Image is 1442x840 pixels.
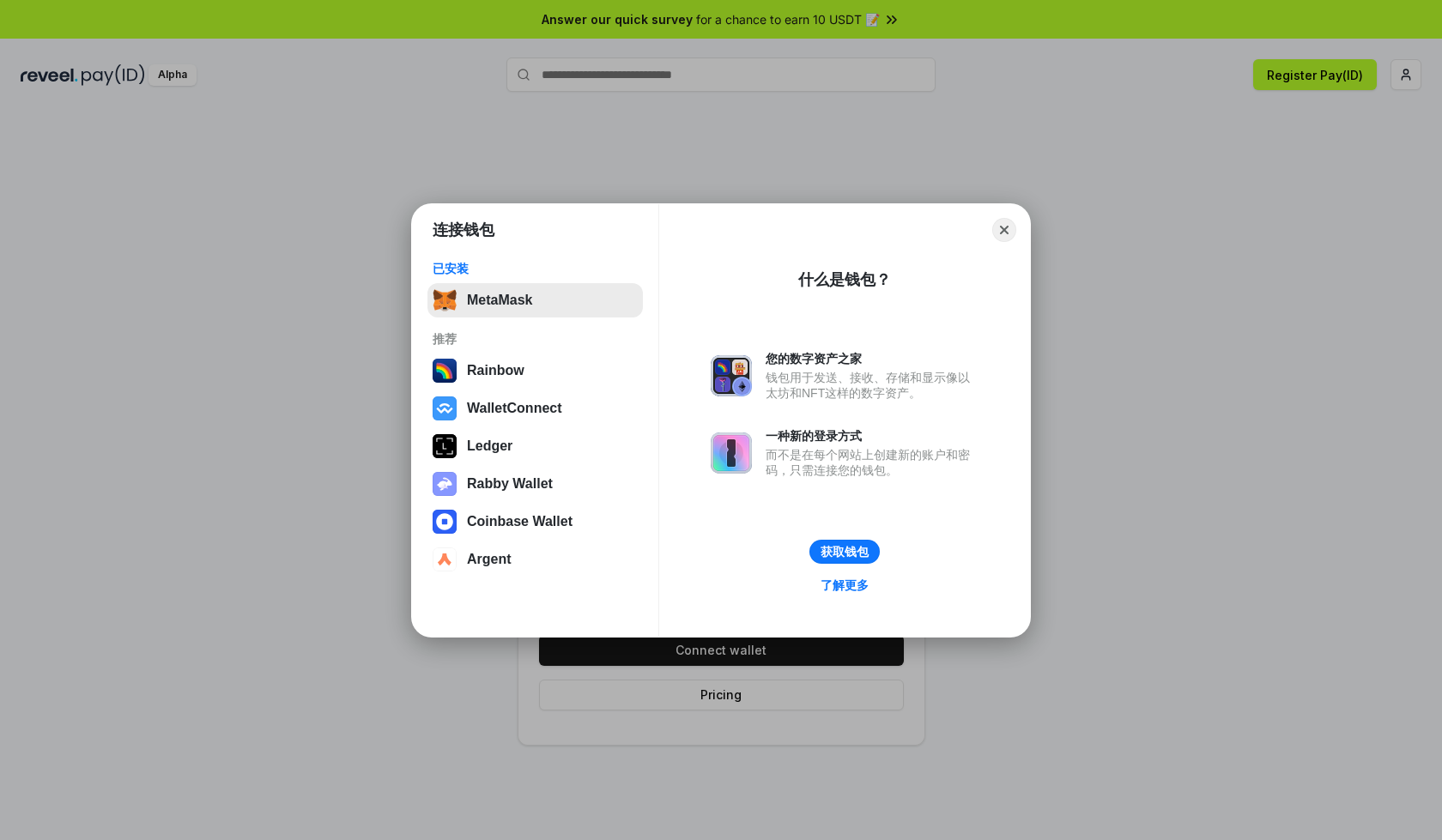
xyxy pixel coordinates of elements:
[810,574,879,596] a: 了解更多
[766,428,978,444] div: 一种新的登录方式
[467,293,532,308] div: MetaMask
[433,510,457,534] img: svg+xml,%3Csvg%20width%3D%2228%22%20height%3D%2228%22%20viewBox%3D%220%200%2028%2028%22%20fill%3D...
[433,547,457,571] img: svg+xml,%3Csvg%20width%3D%2228%22%20height%3D%2228%22%20viewBox%3D%220%200%2028%2028%22%20fill%3D...
[433,434,457,458] img: svg+xml,%3Csvg%20xmlns%3D%22http%3A%2F%2Fwww.w3.org%2F2000%2Fsvg%22%20width%3D%2228%22%20height%3...
[467,401,562,416] div: WalletConnect
[433,331,638,347] div: 推荐
[467,476,553,492] div: Rabby Wallet
[798,269,891,290] div: 什么是钱包？
[711,432,752,474] img: svg+xml,%3Csvg%20xmlns%3D%22http%3A%2F%2Fwww.w3.org%2F2000%2Fsvg%22%20fill%3D%22none%22%20viewBox...
[766,351,978,366] div: 您的数字资产之家
[427,354,643,388] button: Rainbow
[433,261,638,276] div: 已安装
[433,288,457,312] img: svg+xml,%3Csvg%20fill%3D%22none%22%20height%3D%2233%22%20viewBox%3D%220%200%2035%2033%22%20width%...
[433,220,494,240] h1: 连接钱包
[821,544,869,559] div: 获取钱包
[433,396,457,420] img: svg+xml,%3Csvg%20width%3D%2228%22%20height%3D%2228%22%20viewBox%3D%220%200%2028%2028%22%20fill%3D...
[427,542,643,577] button: Argent
[467,363,524,378] div: Rainbow
[427,429,643,463] button: Ledger
[433,472,457,496] img: svg+xml,%3Csvg%20xmlns%3D%22http%3A%2F%2Fwww.w3.org%2F2000%2Fsvg%22%20fill%3D%22none%22%20viewBox...
[433,359,457,383] img: svg+xml,%3Csvg%20width%3D%22120%22%20height%3D%22120%22%20viewBox%3D%220%200%20120%20120%22%20fil...
[427,283,643,317] button: MetaMask
[821,577,869,593] div: 了解更多
[427,391,643,426] button: WalletConnect
[467,514,573,529] div: Coinbase Wallet
[467,552,512,567] div: Argent
[711,355,752,396] img: svg+xml,%3Csvg%20xmlns%3D%22http%3A%2F%2Fwww.w3.org%2F2000%2Fsvg%22%20fill%3D%22none%22%20viewBox...
[766,447,978,478] div: 而不是在每个网站上创建新的账户和密码，只需连接您的钱包。
[809,540,880,564] button: 获取钱包
[766,370,978,401] div: 钱包用于发送、接收、存储和显示像以太坊和NFT这样的数字资产。
[992,218,1016,242] button: Close
[427,505,643,539] button: Coinbase Wallet
[467,438,512,454] div: Ledger
[427,467,643,501] button: Rabby Wallet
